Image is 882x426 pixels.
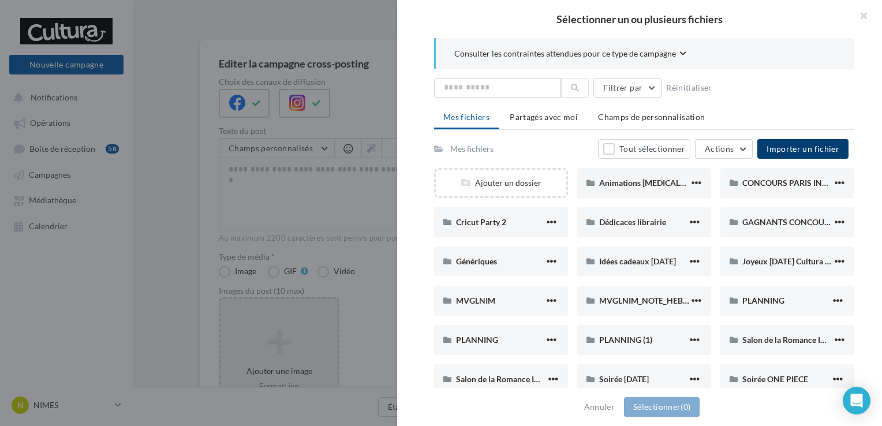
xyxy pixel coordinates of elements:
[624,397,700,417] button: Sélectionner(0)
[599,178,707,188] span: Animations [MEDICAL_DATA]
[742,256,843,266] span: Joyeux [DATE] Cultura 2024
[580,400,619,414] button: Annuler
[456,335,498,345] span: PLANNING
[742,374,808,384] span: Soirée ONE PIECE
[843,387,870,414] div: Open Intercom Messenger
[443,112,489,122] span: Mes fichiers
[681,402,690,412] span: (0)
[767,144,839,154] span: Importer un fichier
[593,78,661,98] button: Filtrer par
[599,217,666,227] span: Dédicaces librairie
[456,296,495,305] span: MVGLNIM
[456,374,555,384] span: Salon de la Romance INSTA
[742,335,841,345] span: Salon de la Romance INSTA
[598,139,690,159] button: Tout sélectionner
[436,177,566,189] div: Ajouter un dossier
[456,217,506,227] span: Cricut Party 2
[456,256,497,266] span: Génériques
[599,296,720,305] span: MVGLNIM_NOTE_HEBDO_S14-4
[510,112,578,122] span: Partagés avec moi
[695,139,753,159] button: Actions
[599,335,652,345] span: PLANNING (1)
[454,48,676,59] span: Consulter les contraintes attendues pour ce type de campagne
[454,47,686,62] button: Consulter les contraintes attendues pour ce type de campagne
[599,374,649,384] span: Soirée [DATE]
[598,112,705,122] span: Champs de personnalisation
[705,144,734,154] span: Actions
[661,81,717,95] button: Réinitialiser
[450,143,494,155] div: Mes fichiers
[599,256,676,266] span: Idées cadeaux [DATE]
[416,14,864,24] h2: Sélectionner un ou plusieurs fichiers
[742,296,784,305] span: PLANNING
[742,178,836,188] span: CONCOURS PARIS INSTA
[757,139,849,159] button: Importer un fichier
